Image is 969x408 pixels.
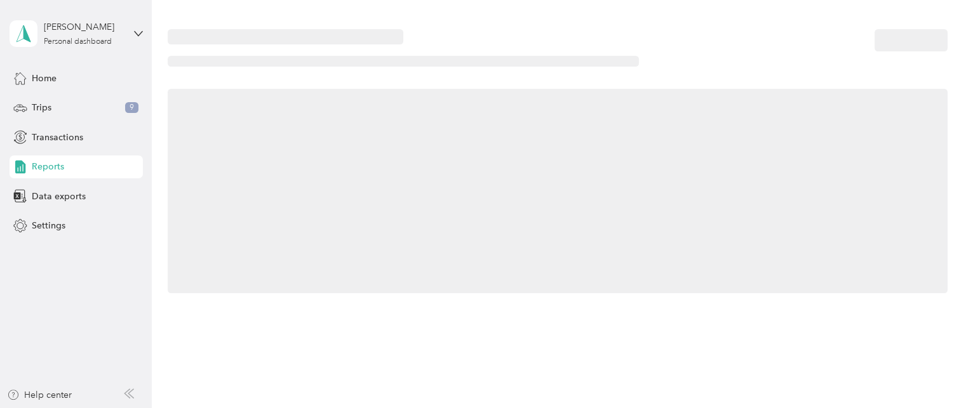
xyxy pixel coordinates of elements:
span: Data exports [32,190,86,203]
button: Help center [7,388,72,402]
iframe: Everlance-gr Chat Button Frame [898,337,969,408]
span: Settings [32,219,65,232]
span: Home [32,72,57,85]
span: Reports [32,160,64,173]
span: 9 [125,102,138,114]
span: Transactions [32,131,83,144]
div: Personal dashboard [44,38,112,46]
span: Trips [32,101,51,114]
div: [PERSON_NAME] [44,20,123,34]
